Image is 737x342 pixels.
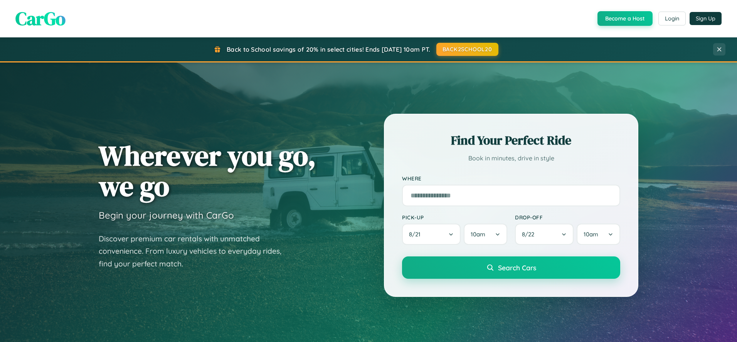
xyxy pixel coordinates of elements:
[227,45,430,53] span: Back to School savings of 20% in select cities! Ends [DATE] 10am PT.
[15,6,66,31] span: CarGo
[690,12,722,25] button: Sign Up
[471,231,485,238] span: 10am
[402,175,620,182] label: Where
[464,224,507,245] button: 10am
[436,43,498,56] button: BACK2SCHOOL20
[402,224,461,245] button: 8/21
[402,256,620,279] button: Search Cars
[577,224,620,245] button: 10am
[402,153,620,164] p: Book in minutes, drive in style
[597,11,653,26] button: Become a Host
[498,263,536,272] span: Search Cars
[515,224,574,245] button: 8/22
[402,132,620,149] h2: Find Your Perfect Ride
[515,214,620,221] label: Drop-off
[99,232,291,270] p: Discover premium car rentals with unmatched convenience. From luxury vehicles to everyday rides, ...
[409,231,424,238] span: 8 / 21
[658,12,686,25] button: Login
[99,209,234,221] h3: Begin your journey with CarGo
[584,231,598,238] span: 10am
[402,214,507,221] label: Pick-up
[99,140,316,201] h1: Wherever you go, we go
[522,231,538,238] span: 8 / 22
